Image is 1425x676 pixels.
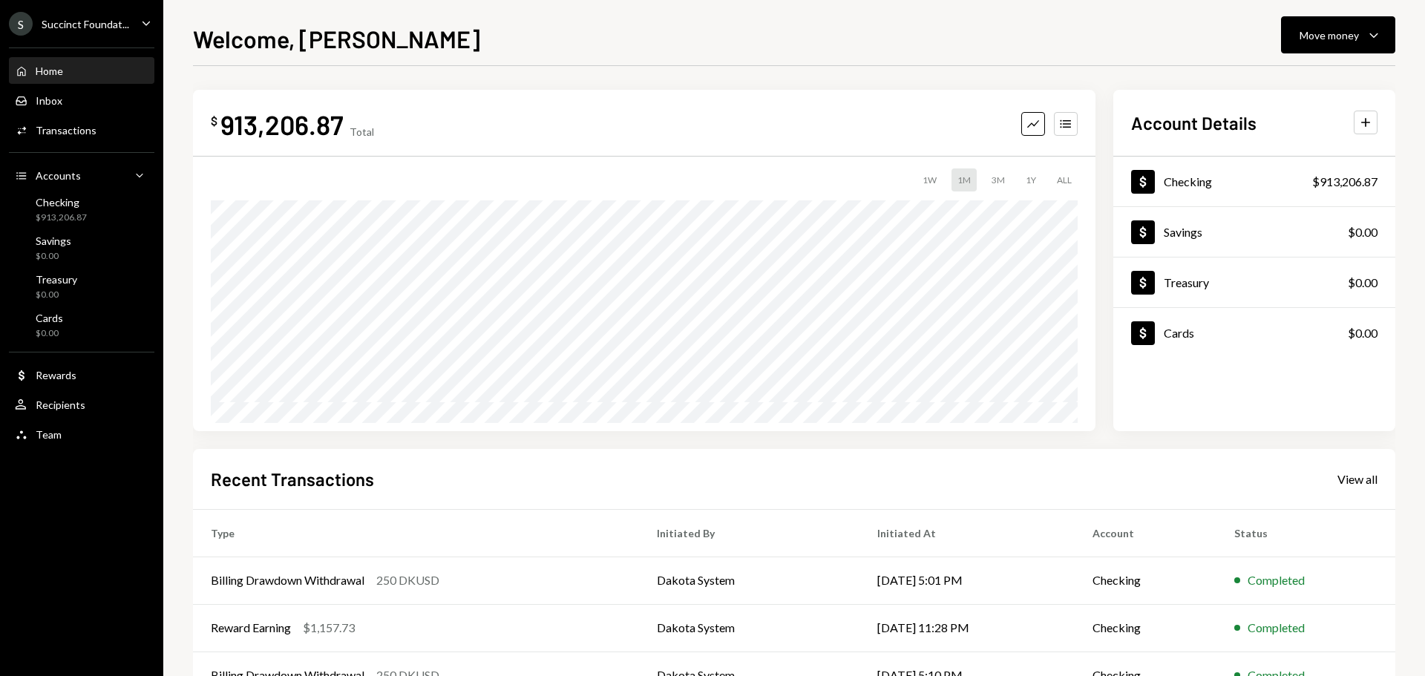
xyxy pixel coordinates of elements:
[36,273,77,286] div: Treasury
[1075,557,1216,604] td: Checking
[211,467,374,491] h2: Recent Transactions
[9,162,154,188] a: Accounts
[1113,257,1395,307] a: Treasury$0.00
[951,168,977,191] div: 1M
[1113,308,1395,358] a: Cards$0.00
[1312,173,1377,191] div: $913,206.87
[36,428,62,441] div: Team
[42,18,129,30] div: Succinct Foundat...
[1164,275,1209,289] div: Treasury
[9,391,154,418] a: Recipients
[9,269,154,304] a: Treasury$0.00
[1075,509,1216,557] th: Account
[1164,174,1212,188] div: Checking
[639,509,859,557] th: Initiated By
[859,557,1075,604] td: [DATE] 5:01 PM
[1337,472,1377,487] div: View all
[9,421,154,447] a: Team
[193,509,639,557] th: Type
[859,509,1075,557] th: Initiated At
[917,168,943,191] div: 1W
[36,312,63,324] div: Cards
[9,191,154,227] a: Checking$913,206.87
[1164,225,1202,239] div: Savings
[1248,619,1305,637] div: Completed
[1248,571,1305,589] div: Completed
[211,619,291,637] div: Reward Earning
[36,327,63,340] div: $0.00
[1113,157,1395,206] a: Checking$913,206.87
[9,87,154,114] a: Inbox
[1131,111,1257,135] h2: Account Details
[1348,274,1377,292] div: $0.00
[859,604,1075,652] td: [DATE] 11:28 PM
[986,168,1011,191] div: 3M
[1113,207,1395,257] a: Savings$0.00
[36,196,87,209] div: Checking
[1216,509,1395,557] th: Status
[350,125,374,138] div: Total
[36,211,87,224] div: $913,206.87
[36,169,81,182] div: Accounts
[1020,168,1042,191] div: 1Y
[1337,470,1377,487] a: View all
[36,94,62,107] div: Inbox
[376,571,439,589] div: 250 DKUSD
[1348,324,1377,342] div: $0.00
[9,12,33,36] div: S
[211,571,364,589] div: Billing Drawdown Withdrawal
[36,250,71,263] div: $0.00
[1164,326,1194,340] div: Cards
[220,108,344,141] div: 913,206.87
[9,117,154,143] a: Transactions
[36,124,96,137] div: Transactions
[36,289,77,301] div: $0.00
[1051,168,1078,191] div: ALL
[639,557,859,604] td: Dakota System
[9,57,154,84] a: Home
[639,604,859,652] td: Dakota System
[36,398,85,411] div: Recipients
[9,361,154,388] a: Rewards
[1075,604,1216,652] td: Checking
[1300,27,1359,43] div: Move money
[1281,16,1395,53] button: Move money
[36,65,63,77] div: Home
[1348,223,1377,241] div: $0.00
[9,307,154,343] a: Cards$0.00
[36,369,76,381] div: Rewards
[9,230,154,266] a: Savings$0.00
[211,114,217,128] div: $
[193,24,480,53] h1: Welcome, [PERSON_NAME]
[303,619,355,637] div: $1,157.73
[36,234,71,247] div: Savings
